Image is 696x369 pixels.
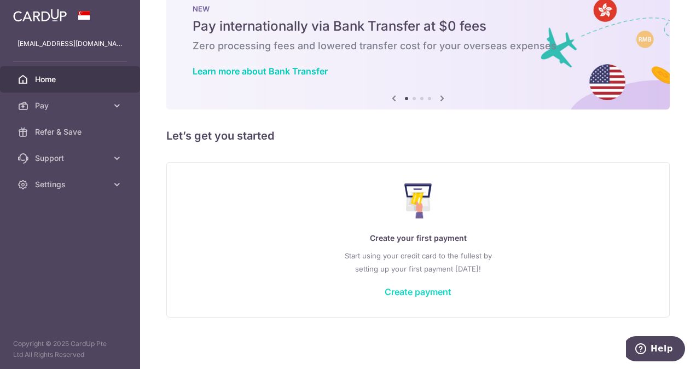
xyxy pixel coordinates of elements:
[13,9,67,22] img: CardUp
[404,183,432,218] img: Make Payment
[189,232,647,245] p: Create your first payment
[35,74,107,85] span: Home
[35,179,107,190] span: Settings
[385,286,451,297] a: Create payment
[189,249,647,275] p: Start using your credit card to the fullest by setting up your first payment [DATE]!
[35,100,107,111] span: Pay
[35,153,107,164] span: Support
[193,39,643,53] h6: Zero processing fees and lowered transfer cost for your overseas expenses
[193,18,643,35] h5: Pay internationally via Bank Transfer at $0 fees
[193,4,643,13] p: NEW
[166,127,670,145] h5: Let’s get you started
[35,126,107,137] span: Refer & Save
[18,38,123,49] p: [EMAIL_ADDRESS][DOMAIN_NAME]
[626,336,685,364] iframe: Opens a widget where you can find more information
[193,66,328,77] a: Learn more about Bank Transfer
